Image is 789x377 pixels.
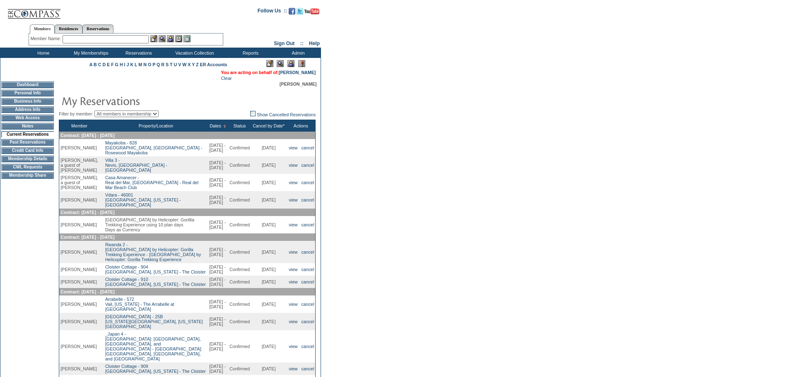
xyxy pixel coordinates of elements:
[228,216,251,233] td: Confirmed
[98,62,101,67] a: C
[182,62,186,67] a: W
[31,35,63,42] div: Member Name:
[126,62,129,67] a: J
[289,267,297,272] a: view
[1,164,54,170] td: CWL Requests
[1,172,54,179] td: Membership Share
[228,363,251,375] td: Confirmed
[289,163,297,168] a: view
[1,131,54,137] td: Current Reservations
[208,276,228,288] td: [DATE] - [DATE]
[1,98,54,105] td: Business Info
[228,156,251,174] td: Confirmed
[302,279,314,284] a: cancel
[66,48,114,58] td: My Memberships
[124,62,125,67] a: I
[200,62,227,67] a: ER Accounts
[258,7,287,17] td: Follow Us ::
[226,48,273,58] td: Reports
[89,62,92,67] a: A
[7,2,61,19] img: Compass Home
[174,62,177,67] a: U
[60,235,114,240] span: Contract: [DATE] - [DATE]
[1,139,54,146] td: Past Reservations
[251,216,286,233] td: [DATE]
[251,313,286,330] td: [DATE]
[277,60,284,67] img: View Mode
[304,10,319,15] a: Subscribe to our YouTube Channel
[150,35,157,42] img: b_edit.gif
[289,8,295,14] img: Become our fan on Facebook
[221,76,232,81] a: Clear
[298,60,305,67] img: Log Concern/Member Elevation
[289,10,295,15] a: Become our fan on Facebook
[208,174,228,191] td: [DATE] - [DATE]
[228,276,251,288] td: Confirmed
[1,123,54,130] td: Notes
[287,60,294,67] img: Impersonate
[289,197,297,202] a: view
[1,115,54,121] td: Web Access
[157,62,160,67] a: Q
[59,174,99,191] td: [PERSON_NAME], a guest of [PERSON_NAME]
[170,62,173,67] a: T
[289,222,297,227] a: view
[59,241,99,263] td: [PERSON_NAME]
[107,62,110,67] a: E
[120,62,123,67] a: H
[82,24,113,33] a: Reservations
[59,330,99,363] td: [PERSON_NAME]
[302,163,314,168] a: cancel
[279,70,316,75] a: [PERSON_NAME]
[115,62,118,67] a: G
[139,123,174,128] a: Property/Location
[221,125,227,128] img: Ascending
[208,363,228,375] td: [DATE] - [DATE]
[135,62,137,67] a: L
[228,139,251,156] td: Confirmed
[302,267,314,272] a: cancel
[289,180,297,185] a: view
[250,111,256,116] img: chk_off.JPG
[208,191,228,209] td: [DATE] - [DATE]
[114,48,162,58] td: Reservations
[208,263,228,276] td: [DATE] - [DATE]
[221,70,316,75] span: You are acting on behalf of:
[71,123,87,128] a: Member
[302,302,314,307] a: cancel
[192,62,195,67] a: Y
[280,82,316,86] span: [PERSON_NAME]
[143,62,147,67] a: N
[162,48,226,58] td: Vacation Collection
[251,363,286,375] td: [DATE]
[167,35,174,42] img: Impersonate
[59,111,93,116] span: Filter by member:
[251,330,286,363] td: [DATE]
[233,123,246,128] a: Status
[286,120,316,132] th: Actions
[59,156,99,174] td: [PERSON_NAME], a guest of [PERSON_NAME]
[1,90,54,96] td: Personal Info
[60,289,114,294] span: Contract: [DATE] - [DATE]
[196,62,199,67] a: Z
[304,8,319,14] img: Subscribe to our YouTube Channel
[148,62,151,67] a: O
[61,92,227,109] img: pgTtlMyReservations.gif
[302,145,314,150] a: cancel
[302,319,314,324] a: cancel
[253,123,285,128] a: Cancel by Date*
[111,62,114,67] a: F
[208,241,228,263] td: [DATE] - [DATE]
[210,123,221,128] a: Dates
[1,147,54,154] td: Credit Card Info
[105,364,206,374] a: Cloister Cottage - 909[GEOGRAPHIC_DATA], [US_STATE] - The Cloister
[208,156,228,174] td: [DATE] - [DATE]
[59,216,99,233] td: [PERSON_NAME]
[297,10,303,15] a: Follow us on Twitter
[289,145,297,150] a: view
[228,330,251,363] td: Confirmed
[59,313,99,330] td: [PERSON_NAME]
[302,197,314,202] a: cancel
[59,276,99,288] td: [PERSON_NAME]
[251,295,286,313] td: [DATE]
